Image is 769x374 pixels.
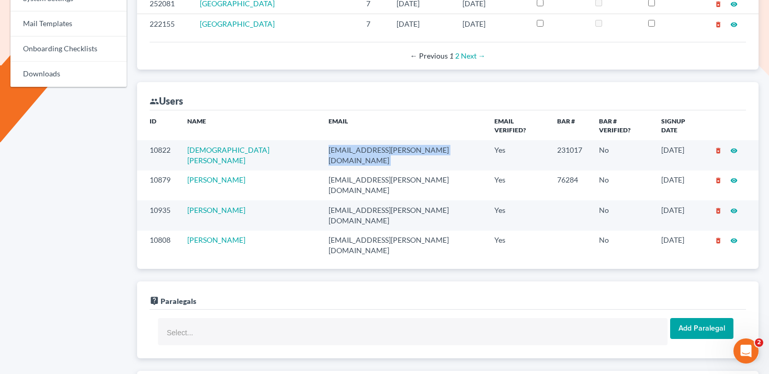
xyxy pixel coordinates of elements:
[150,95,183,107] div: Users
[388,14,454,33] td: [DATE]
[653,171,706,200] td: [DATE]
[137,171,179,200] td: 10879
[137,140,179,170] td: 10822
[150,296,159,305] i: live_help
[670,318,733,339] input: Add Paralegal
[730,175,738,184] a: visibility
[486,110,549,140] th: Email Verified?
[715,147,722,154] i: delete_forever
[715,177,722,184] i: delete_forever
[320,110,486,140] th: Email
[653,200,706,230] td: [DATE]
[591,140,652,170] td: No
[187,145,269,165] a: [DEMOGRAPHIC_DATA][PERSON_NAME]
[410,51,448,60] span: Previous page
[755,338,763,347] span: 2
[730,1,738,8] i: visibility
[320,200,486,230] td: [EMAIL_ADDRESS][PERSON_NAME][DOMAIN_NAME]
[137,200,179,230] td: 10935
[486,171,549,200] td: Yes
[10,12,127,37] a: Mail Templates
[187,206,245,214] a: [PERSON_NAME]
[715,235,722,244] a: delete_forever
[187,175,245,184] a: [PERSON_NAME]
[730,206,738,214] a: visibility
[591,110,652,140] th: Bar # Verified?
[730,235,738,244] a: visibility
[200,19,275,28] a: [GEOGRAPHIC_DATA]
[320,231,486,260] td: [EMAIL_ADDRESS][PERSON_NAME][DOMAIN_NAME]
[730,237,738,244] i: visibility
[137,14,191,33] td: 222155
[486,140,549,170] td: Yes
[730,19,738,28] a: visibility
[320,171,486,200] td: [EMAIL_ADDRESS][PERSON_NAME][DOMAIN_NAME]
[549,140,591,170] td: 231017
[715,21,722,28] i: delete_forever
[179,110,320,140] th: Name
[730,21,738,28] i: visibility
[591,200,652,230] td: No
[715,237,722,244] i: delete_forever
[715,175,722,184] a: delete_forever
[715,145,722,154] a: delete_forever
[715,1,722,8] i: delete_forever
[733,338,759,364] iframe: Intercom live chat
[187,235,245,244] a: [PERSON_NAME]
[161,297,196,305] span: Paralegals
[591,231,652,260] td: No
[549,110,591,140] th: Bar #
[549,171,591,200] td: 76284
[358,14,388,33] td: 7
[158,51,738,61] div: Pagination
[150,97,159,106] i: group
[715,19,722,28] a: delete_forever
[449,51,454,60] em: Page 1
[486,231,549,260] td: Yes
[320,140,486,170] td: [EMAIL_ADDRESS][PERSON_NAME][DOMAIN_NAME]
[137,110,179,140] th: ID
[10,62,127,87] a: Downloads
[461,51,485,60] a: Next page
[653,110,706,140] th: Signup Date
[730,207,738,214] i: visibility
[653,140,706,170] td: [DATE]
[455,51,459,60] a: Page 2
[730,145,738,154] a: visibility
[653,231,706,260] td: [DATE]
[591,171,652,200] td: No
[454,14,528,33] td: [DATE]
[137,231,179,260] td: 10808
[730,147,738,154] i: visibility
[715,207,722,214] i: delete_forever
[486,200,549,230] td: Yes
[730,177,738,184] i: visibility
[715,206,722,214] a: delete_forever
[10,37,127,62] a: Onboarding Checklists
